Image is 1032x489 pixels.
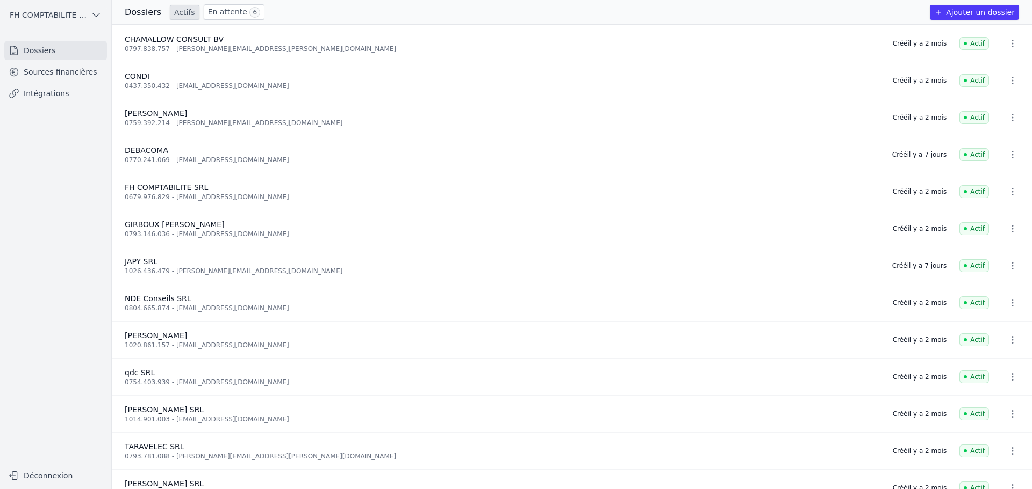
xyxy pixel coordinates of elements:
div: 0437.350.432 - [EMAIL_ADDRESS][DOMAIN_NAME] [125,82,880,90]
span: [PERSON_NAME] SRL [125,479,204,488]
span: Actif [959,296,989,309]
div: 0770.241.069 - [EMAIL_ADDRESS][DOMAIN_NAME] [125,156,879,164]
div: 0759.392.214 - [PERSON_NAME][EMAIL_ADDRESS][DOMAIN_NAME] [125,119,880,127]
span: [PERSON_NAME] SRL [125,405,204,414]
span: CONDI [125,72,149,81]
span: 6 [249,7,260,18]
span: [PERSON_NAME] [125,331,187,340]
div: Créé il y a 2 mois [893,76,947,85]
div: Créé il y a 7 jours [892,150,947,159]
span: JAPY SRL [125,257,157,266]
span: Actif [959,37,989,50]
span: Actif [959,444,989,457]
span: qdc SRL [125,368,155,377]
div: Créé il y a 2 mois [893,373,947,381]
a: Actifs [170,5,199,20]
button: FH COMPTABILITE SRL [4,6,107,24]
div: Créé il y a 2 mois [893,113,947,122]
span: Actif [959,111,989,124]
button: Déconnexion [4,467,107,484]
a: En attente 6 [204,4,264,20]
h3: Dossiers [125,6,161,19]
div: 0754.403.939 - [EMAIL_ADDRESS][DOMAIN_NAME] [125,378,880,386]
div: Créé il y a 2 mois [893,224,947,233]
span: DEBACOMA [125,146,168,155]
span: CHAMALLOW CONSULT BV [125,35,224,43]
a: Sources financières [4,62,107,82]
span: [PERSON_NAME] [125,109,187,118]
a: Dossiers [4,41,107,60]
div: 0793.146.036 - [EMAIL_ADDRESS][DOMAIN_NAME] [125,230,880,238]
span: Actif [959,259,989,272]
div: Créé il y a 2 mois [893,187,947,196]
span: Actif [959,407,989,420]
div: Créé il y a 2 mois [893,298,947,307]
div: Créé il y a 2 mois [893,335,947,344]
span: TARAVELEC SRL [125,442,184,451]
span: Actif [959,333,989,346]
span: GIRBOUX [PERSON_NAME] [125,220,225,229]
button: Ajouter un dossier [930,5,1019,20]
div: Créé il y a 2 mois [893,39,947,48]
div: Créé il y a 2 mois [893,410,947,418]
span: Actif [959,185,989,198]
div: Créé il y a 7 jours [892,261,947,270]
span: FH COMPTABILITE SRL [10,10,87,20]
span: Actif [959,370,989,383]
span: NDE Conseils SRL [125,294,191,303]
div: 1014.901.003 - [EMAIL_ADDRESS][DOMAIN_NAME] [125,415,880,424]
span: Actif [959,222,989,235]
div: 1020.861.157 - [EMAIL_ADDRESS][DOMAIN_NAME] [125,341,880,349]
a: Intégrations [4,84,107,103]
span: Actif [959,148,989,161]
span: Actif [959,74,989,87]
div: 0797.838.757 - [PERSON_NAME][EMAIL_ADDRESS][PERSON_NAME][DOMAIN_NAME] [125,45,880,53]
div: 0793.781.088 - [PERSON_NAME][EMAIL_ADDRESS][PERSON_NAME][DOMAIN_NAME] [125,452,880,461]
span: FH COMPTABILITE SRL [125,183,208,192]
div: 0804.665.874 - [EMAIL_ADDRESS][DOMAIN_NAME] [125,304,880,312]
div: 0679.976.829 - [EMAIL_ADDRESS][DOMAIN_NAME] [125,193,880,201]
div: Créé il y a 2 mois [893,447,947,455]
div: 1026.436.479 - [PERSON_NAME][EMAIL_ADDRESS][DOMAIN_NAME] [125,267,879,275]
